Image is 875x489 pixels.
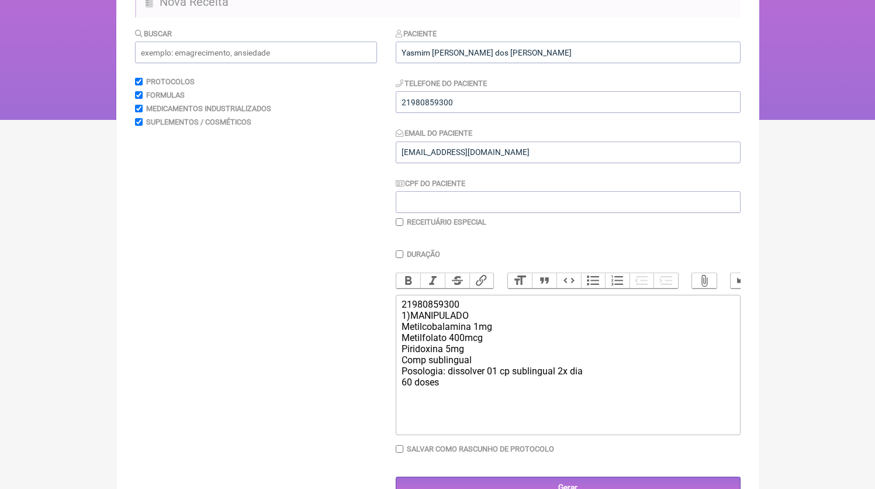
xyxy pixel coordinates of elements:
label: Telefone do Paciente [396,79,487,88]
label: Email do Paciente [396,129,473,137]
input: exemplo: emagrecimento, ansiedade [135,42,377,63]
label: Salvar como rascunho de Protocolo [407,445,554,453]
label: Duração [407,250,440,259]
button: Attach Files [692,273,717,288]
button: Strikethrough [445,273,469,288]
label: Paciente [396,29,437,38]
button: Numbers [605,273,630,288]
button: Undo [731,273,755,288]
label: Medicamentos Industrializados [146,104,271,113]
button: Quote [532,273,556,288]
button: Decrease Level [630,273,654,288]
label: Protocolos [146,77,195,86]
label: Formulas [146,91,185,99]
button: Italic [420,273,445,288]
label: Buscar [135,29,172,38]
label: Suplementos / Cosméticos [146,118,251,126]
button: Bullets [581,273,606,288]
div: 21980859300 1)MANIPULADO Metilcobalamina 1mg Metilfolato 400mcg Piridoxina 5mg Comp sublingual Po... [402,299,734,388]
button: Increase Level [653,273,678,288]
button: Bold [396,273,421,288]
label: CPF do Paciente [396,179,466,188]
label: Receituário Especial [407,218,486,226]
button: Code [556,273,581,288]
button: Link [469,273,494,288]
button: Heading [508,273,532,288]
